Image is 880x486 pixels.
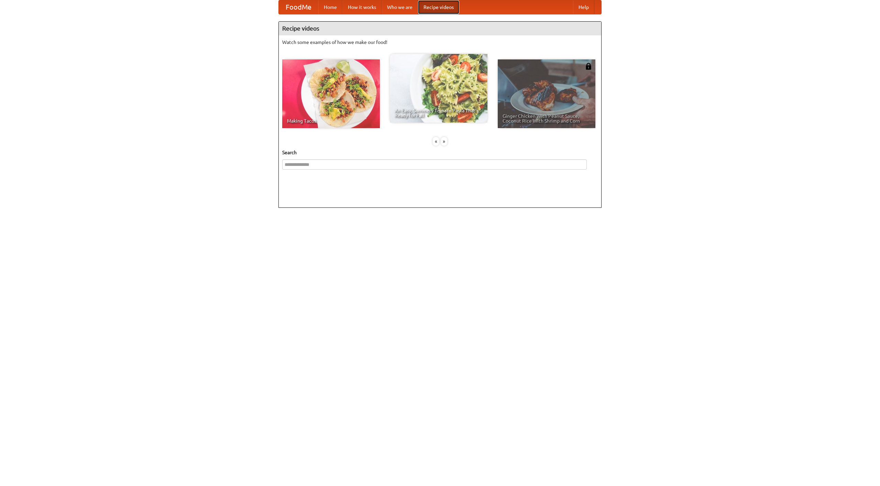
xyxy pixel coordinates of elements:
span: Making Tacos [287,118,375,123]
div: » [441,137,447,146]
a: Making Tacos [282,59,380,128]
a: Recipe videos [418,0,459,14]
a: Home [318,0,342,14]
span: An Easy, Summery Tomato Pasta That's Ready for Fall [395,108,483,118]
h4: Recipe videos [279,22,601,35]
a: How it works [342,0,382,14]
img: 483408.png [585,63,592,70]
a: Who we are [382,0,418,14]
a: FoodMe [279,0,318,14]
a: Help [573,0,594,14]
div: « [433,137,439,146]
h5: Search [282,149,598,156]
p: Watch some examples of how we make our food! [282,39,598,46]
a: An Easy, Summery Tomato Pasta That's Ready for Fall [390,54,487,123]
